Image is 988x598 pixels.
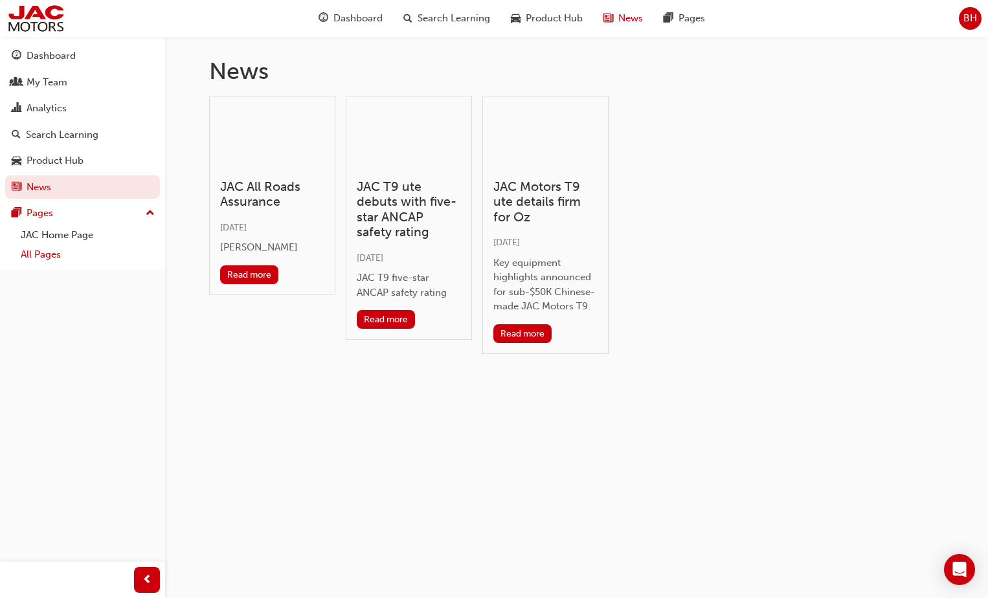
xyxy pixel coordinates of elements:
[220,179,324,210] h3: JAC All Roads Assurance
[142,572,152,588] span: prev-icon
[220,222,247,233] span: [DATE]
[220,240,324,255] div: [PERSON_NAME]
[146,205,155,222] span: up-icon
[493,256,598,314] div: Key equipment highlights announced for sub-$50K Chinese-made JAC Motors T9.
[27,153,84,168] div: Product Hub
[5,96,160,120] a: Analytics
[500,5,593,32] a: car-iconProduct Hub
[346,96,472,340] a: JAC T9 ute debuts with five-star ANCAP safety rating[DATE]JAC T9 five-star ANCAP safety ratingRea...
[333,11,383,26] span: Dashboard
[5,44,160,68] a: Dashboard
[12,208,21,219] span: pages-icon
[493,237,520,248] span: [DATE]
[5,201,160,225] button: Pages
[12,182,21,194] span: news-icon
[357,252,383,263] span: [DATE]
[16,225,160,245] a: JAC Home Page
[679,11,705,26] span: Pages
[12,155,21,167] span: car-icon
[511,10,521,27] span: car-icon
[493,324,552,343] button: Read more
[493,179,598,225] h3: JAC Motors T9 ute details firm for Oz
[403,10,412,27] span: search-icon
[27,206,53,221] div: Pages
[944,554,975,585] div: Open Intercom Messenger
[357,271,461,300] div: JAC T9 five-star ANCAP safety rating
[482,96,609,354] a: JAC Motors T9 ute details firm for Oz[DATE]Key equipment highlights announced for sub-$50K Chines...
[593,5,653,32] a: news-iconNews
[12,103,21,115] span: chart-icon
[319,10,328,27] span: guage-icon
[5,71,160,94] a: My Team
[27,49,76,63] div: Dashboard
[27,101,67,116] div: Analytics
[209,96,335,295] a: JAC All Roads Assurance[DATE][PERSON_NAME]Read more
[5,149,160,173] a: Product Hub
[5,123,160,147] a: Search Learning
[12,50,21,62] span: guage-icon
[526,11,583,26] span: Product Hub
[5,41,160,201] button: DashboardMy TeamAnalyticsSearch LearningProduct HubNews
[618,11,643,26] span: News
[664,10,673,27] span: pages-icon
[6,4,65,33] img: jac-portal
[220,265,279,284] button: Read more
[357,179,461,240] h3: JAC T9 ute debuts with five-star ANCAP safety rating
[653,5,715,32] a: pages-iconPages
[12,129,21,141] span: search-icon
[959,7,982,30] button: BH
[27,75,67,90] div: My Team
[393,5,500,32] a: search-iconSearch Learning
[603,10,613,27] span: news-icon
[418,11,490,26] span: Search Learning
[209,57,945,85] h1: News
[308,5,393,32] a: guage-iconDashboard
[12,77,21,89] span: people-icon
[963,11,977,26] span: BH
[26,127,98,142] div: Search Learning
[16,245,160,265] a: All Pages
[357,310,416,329] button: Read more
[5,175,160,199] a: News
